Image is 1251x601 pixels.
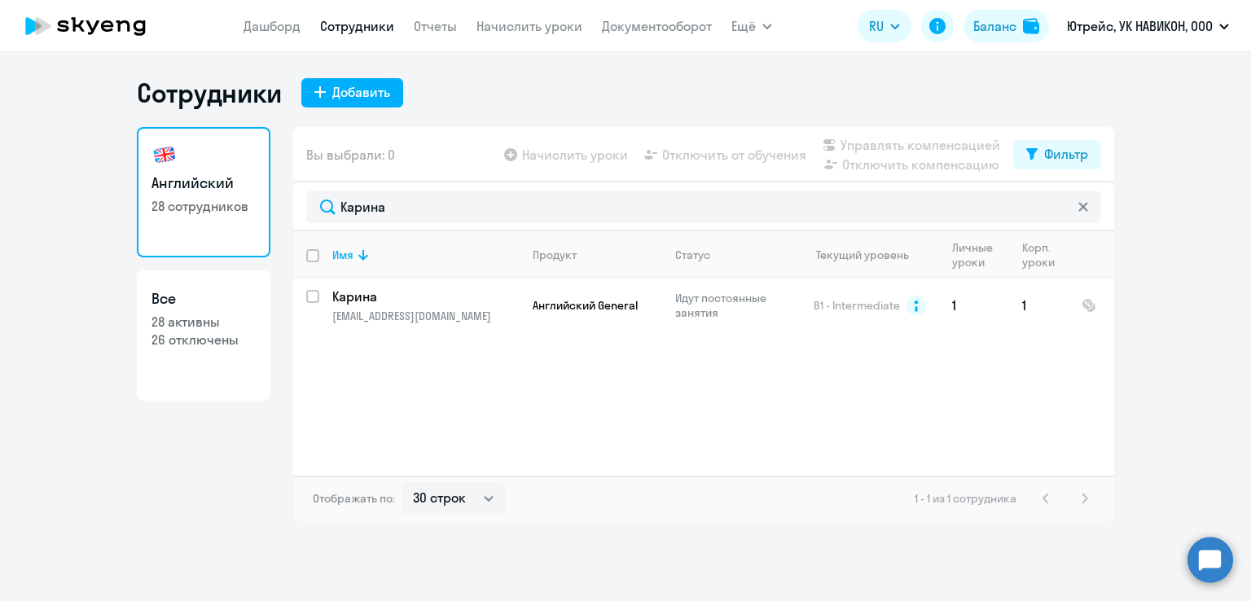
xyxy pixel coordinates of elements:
div: Личные уроки [952,240,1008,270]
div: Имя [332,248,519,262]
a: Начислить уроки [476,18,582,34]
p: 28 сотрудников [151,197,256,215]
span: Английский General [533,298,638,313]
a: Дашборд [244,18,301,34]
div: Добавить [332,82,390,102]
button: Добавить [301,78,403,107]
span: 1 - 1 из 1 сотрудника [915,491,1016,506]
span: Вы выбрали: 0 [306,145,395,165]
a: Сотрудники [320,18,394,34]
h1: Сотрудники [137,77,282,109]
div: Личные уроки [952,240,998,270]
p: 28 активны [151,313,256,331]
div: Фильтр [1044,144,1088,164]
p: Ютрейс, УК НАВИКОН, ООО [1067,16,1213,36]
img: balance [1023,18,1039,34]
button: Ютрейс, УК НАВИКОН, ООО [1059,7,1237,46]
div: Корп. уроки [1022,240,1068,270]
p: Идут постоянные занятия [675,291,787,320]
td: 1 [939,279,1009,332]
div: Статус [675,248,710,262]
p: Карина [332,287,516,305]
div: Статус [675,248,787,262]
a: Отчеты [414,18,457,34]
div: Текущий уровень [816,248,909,262]
p: 26 отключены [151,331,256,349]
a: Карина [332,287,519,305]
p: [EMAIL_ADDRESS][DOMAIN_NAME] [332,309,519,323]
h3: Английский [151,173,256,194]
span: B1 - Intermediate [814,298,900,313]
img: english [151,142,178,168]
div: Имя [332,248,353,262]
div: Баланс [973,16,1016,36]
a: Все28 активны26 отключены [137,270,270,401]
a: Английский28 сотрудников [137,127,270,257]
div: Продукт [533,248,661,262]
td: 1 [1009,279,1069,332]
button: Ещё [731,10,772,42]
div: Продукт [533,248,577,262]
span: RU [869,16,884,36]
div: Корп. уроки [1022,240,1057,270]
span: Отображать по: [313,491,395,506]
h3: Все [151,288,256,309]
button: RU [858,10,911,42]
input: Поиск по имени, email, продукту или статусу [306,191,1101,223]
div: Текущий уровень [801,248,938,262]
button: Балансbalance [963,10,1049,42]
button: Фильтр [1013,140,1101,169]
a: Документооборот [602,18,712,34]
span: Ещё [731,16,756,36]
